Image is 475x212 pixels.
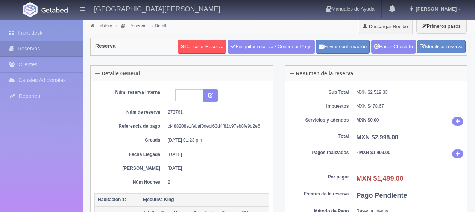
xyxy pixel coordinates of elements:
[94,4,220,13] h4: [GEOGRAPHIC_DATA][PERSON_NAME]
[289,133,349,140] dt: Total
[129,23,148,29] a: Reservas
[290,71,354,76] h4: Resumen de la reserva
[371,40,416,54] a: Hacer Check-In
[100,137,160,143] dt: Creada
[357,103,464,110] dd: MXN $478.67
[289,117,349,124] dt: Servicios y adendos
[168,179,264,186] dd: 2
[289,174,349,180] dt: Por pagar
[150,22,171,29] li: Detalle
[417,40,466,54] a: Modificar reserva
[23,2,38,17] img: Getabed
[357,150,391,155] b: - MXN $1,499.00
[168,123,264,130] dd: cf488208e1febaf0decf63d4f81b97eb8fe9d2e6
[168,165,264,172] dd: [DATE]
[100,109,160,116] dt: Núm de reserva
[289,191,349,197] dt: Estatus de la reserva
[416,19,467,34] button: Primeros pasos
[316,40,370,54] button: Enviar confirmación
[97,23,112,29] a: Tablero
[140,193,269,206] th: Ejecutiva King
[100,123,160,130] dt: Referencia de pago
[100,151,160,158] dt: Fecha Llegada
[168,151,264,158] dd: [DATE]
[95,43,116,49] h4: Reserva
[95,71,140,76] h4: Detalle General
[357,192,407,199] b: Pago Pendiente
[41,7,68,13] img: Getabed
[357,175,404,182] b: MXN $1,499.00
[289,89,349,96] dt: Sub Total
[228,40,314,54] a: Finiquitar reserva / Confirmar Pago
[178,40,226,54] a: Cancelar Reserva
[357,117,379,123] b: MXN $0.00
[100,165,160,172] dt: [PERSON_NAME]
[98,197,126,202] b: Habitación 1:
[414,6,457,12] span: [PERSON_NAME]
[357,134,398,140] b: MXN $2,998.00
[168,137,264,143] dd: [DATE] 01:23 pm
[358,19,412,34] a: Descargar Recibo
[100,89,160,96] dt: Núm. reserva interna
[357,89,464,96] dd: MXN $2,519.33
[289,103,349,110] dt: Impuestos
[168,109,264,116] dd: 273761
[100,179,160,186] dt: Núm Noches
[289,149,349,156] dt: Pagos realizados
